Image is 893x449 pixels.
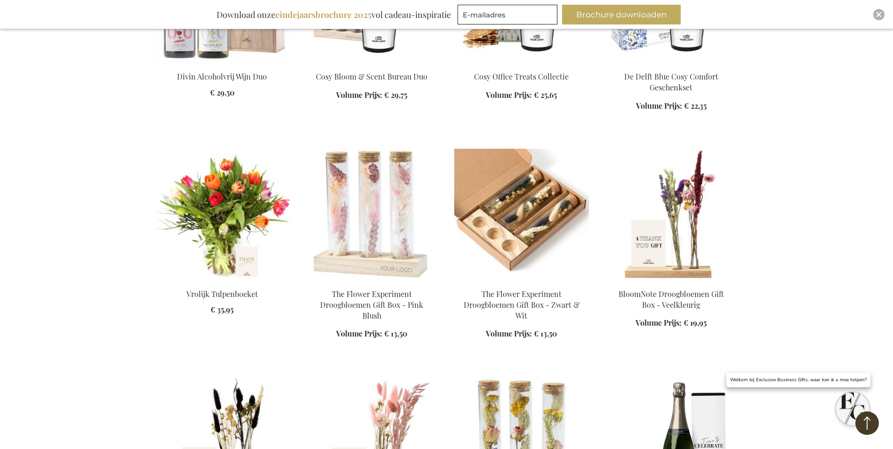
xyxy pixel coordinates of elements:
[636,318,682,328] span: Volume Prijs:
[275,9,371,20] b: eindejaarsbrochure 2025
[186,289,258,299] a: Vrolijk Tulpenboeket
[336,329,407,339] a: Volume Prijs: € 13,50
[336,329,382,338] span: Volume Prijs:
[486,90,532,100] span: Volume Prijs:
[155,277,290,286] a: Cheerful Tulip Flower Bouquet
[624,72,718,92] a: De Delft Blue Cosy Comfort Geschenkset
[636,101,707,112] a: Volume Prijs: € 22,35
[684,318,707,328] span: € 19,95
[305,60,439,69] a: The Bloom & Scent Cosy Desk Duo
[316,72,427,81] a: Cosy Bloom & Scent Bureau Duo
[320,289,423,321] a: The Flower Experiment Droogbloemen Gift Box - Pink Blush
[604,60,739,69] a: Delft's Cosy Comfort Gift Set
[305,149,439,281] img: The Flower Experiment Gift Box - Pink Blush
[305,277,439,286] a: The Flower Experiment Gift Box - Pink Blush
[155,60,290,69] a: Divin Non-Alcoholic Wine Duo
[336,90,382,100] span: Volume Prijs:
[562,5,681,24] button: Brochure downloaden
[458,5,560,27] form: marketing offers and promotions
[210,88,234,97] span: € 29,50
[636,101,682,111] span: Volume Prijs:
[619,289,724,310] a: BloomNote Droogbloemen Gift Box - Veelkleurig
[454,149,589,281] img: The Flower Experiment Droogbloemen Gift Box - Zwart & Wit
[336,90,407,101] a: Volume Prijs: € 29,75
[458,5,557,24] input: E-mailadres
[873,9,885,20] div: Close
[474,72,569,81] a: Cosy Office Treats Collectie
[604,149,739,281] img: BloomNote Gift Box - Multicolor
[384,329,407,338] span: € 13,50
[155,149,290,281] img: Cheerful Tulip Flower Bouquet
[384,90,407,100] span: € 29,75
[177,72,267,81] a: Divin Alcoholvrij Wijn Duo
[534,90,557,100] span: € 25,65
[212,5,455,24] div: Download onze vol cadeau-inspiratie
[210,305,233,314] span: € 35,95
[486,90,557,101] a: Volume Prijs: € 25,65
[454,60,589,69] a: Cosy Office Treats Collection
[684,101,707,111] span: € 22,35
[604,277,739,286] a: BloomNote Gift Box - Multicolor
[876,12,882,17] img: Close
[636,318,707,329] a: Volume Prijs: € 19,95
